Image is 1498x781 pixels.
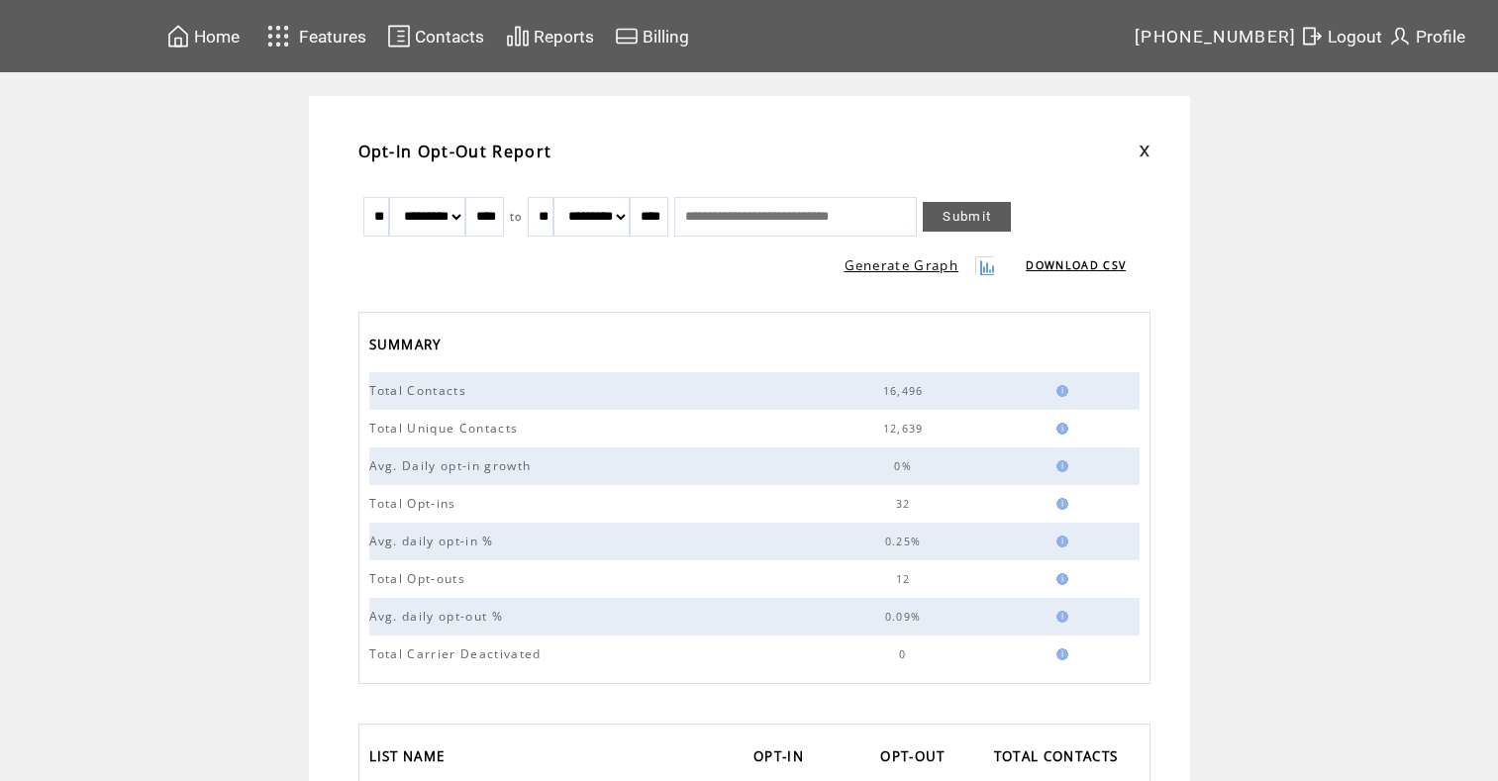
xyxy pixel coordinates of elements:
span: Reports [534,27,594,47]
img: help.gif [1050,536,1068,547]
img: features.svg [261,20,296,52]
img: help.gif [1050,460,1068,472]
img: help.gif [1050,611,1068,623]
span: OPT-OUT [880,742,949,775]
img: help.gif [1050,498,1068,510]
a: OPT-OUT [880,742,954,775]
a: Logout [1297,21,1385,51]
img: creidtcard.svg [615,24,639,49]
img: help.gif [1050,423,1068,435]
span: Features [299,27,366,47]
span: Profile [1416,27,1465,47]
img: help.gif [1050,573,1068,585]
span: Total Opt-outs [369,570,471,587]
span: 12 [896,572,916,586]
img: exit.svg [1300,24,1324,49]
span: Total Opt-ins [369,495,461,512]
span: 32 [896,497,916,511]
a: Billing [612,21,692,51]
a: Reports [503,21,597,51]
span: Avg. Daily opt-in growth [369,457,537,474]
a: DOWNLOAD CSV [1026,258,1126,272]
img: chart.svg [506,24,530,49]
span: TOTAL CONTACTS [994,742,1124,775]
span: Billing [643,27,689,47]
img: profile.svg [1388,24,1412,49]
a: Contacts [384,21,487,51]
span: SUMMARY [369,331,447,363]
span: Contacts [415,27,484,47]
a: OPT-IN [753,742,814,775]
span: Avg. daily opt-in % [369,533,499,549]
a: Submit [923,202,1011,232]
a: Home [163,21,243,51]
span: LIST NAME [369,742,450,775]
a: Profile [1385,21,1468,51]
a: Features [258,17,370,55]
span: 0% [894,459,917,473]
span: OPT-IN [753,742,809,775]
span: Total Contacts [369,382,472,399]
span: 0 [899,647,911,661]
span: Total Unique Contacts [369,420,524,437]
span: Opt-In Opt-Out Report [358,141,552,162]
a: Generate Graph [845,256,959,274]
img: help.gif [1050,648,1068,660]
img: home.svg [166,24,190,49]
span: [PHONE_NUMBER] [1135,27,1297,47]
span: 0.09% [885,610,927,624]
span: Home [194,27,240,47]
span: 0.25% [885,535,927,548]
span: Logout [1328,27,1382,47]
span: Avg. daily opt-out % [369,608,509,625]
a: LIST NAME [369,742,455,775]
span: 16,496 [883,384,929,398]
span: Total Carrier Deactivated [369,645,547,662]
img: help.gif [1050,385,1068,397]
span: 12,639 [883,422,929,436]
span: to [510,210,523,224]
a: TOTAL CONTACTS [994,742,1129,775]
img: contacts.svg [387,24,411,49]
